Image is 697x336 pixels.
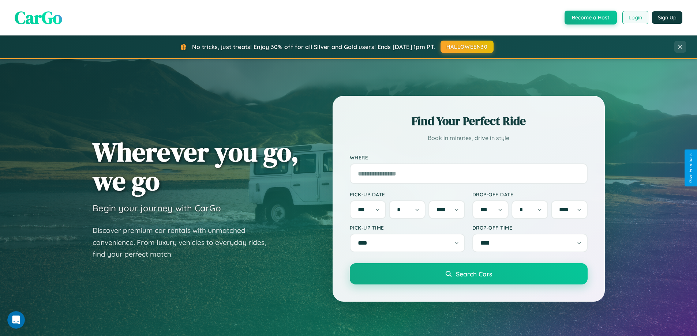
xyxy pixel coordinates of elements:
[350,154,588,161] label: Where
[688,153,693,183] div: Give Feedback
[652,11,682,24] button: Sign Up
[192,43,435,50] span: No tricks, just treats! Enjoy 30% off for all Silver and Gold users! Ends [DATE] 1pm PT.
[565,11,617,24] button: Become a Host
[456,270,492,278] span: Search Cars
[441,41,494,53] button: HALLOWEEN30
[472,191,588,197] label: Drop-off Date
[93,203,221,214] h3: Begin your journey with CarGo
[472,224,588,231] label: Drop-off Time
[350,191,465,197] label: Pick-up Date
[350,133,588,143] p: Book in minutes, drive in style
[93,224,276,260] p: Discover premium car rentals with unmatched convenience. From luxury vehicles to everyday rides, ...
[350,113,588,129] h2: Find Your Perfect Ride
[7,311,25,329] iframe: Intercom live chat
[350,263,588,284] button: Search Cars
[15,5,62,30] span: CarGo
[350,224,465,231] label: Pick-up Time
[622,11,648,24] button: Login
[93,137,299,195] h1: Wherever you go, we go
